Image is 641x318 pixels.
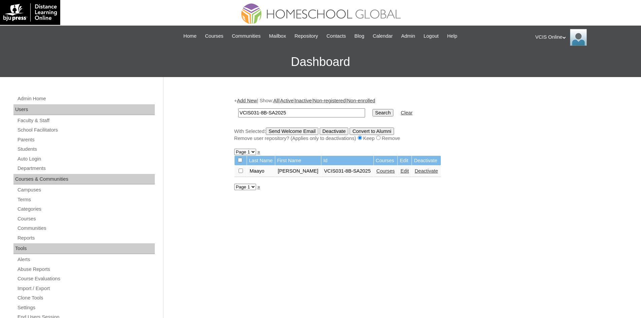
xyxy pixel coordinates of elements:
[17,95,155,103] a: Admin Home
[269,32,286,40] span: Mailbox
[570,29,587,46] img: VCIS Online Admin
[237,98,257,103] a: Add New
[17,155,155,163] a: Auto Login
[13,104,155,115] div: Users
[535,29,634,46] div: VCIS Online
[232,32,261,40] span: Communities
[238,108,365,117] input: Search
[202,32,227,40] a: Courses
[17,196,155,204] a: Terms
[257,184,260,189] a: »
[273,98,279,103] a: All
[17,116,155,125] a: Faculty & Staff
[247,156,275,166] td: Last Name
[321,166,373,177] td: VCIS031-8B-SA2025
[17,224,155,233] a: Communities
[326,32,346,40] span: Contacts
[180,32,200,40] a: Home
[294,32,318,40] span: Repository
[444,32,461,40] a: Help
[266,32,290,40] a: Mailbox
[13,243,155,254] div: Tools
[447,32,457,40] span: Help
[415,168,438,174] a: Deactivate
[17,186,155,194] a: Campuses
[412,156,440,166] td: Deactivate
[321,156,373,166] td: Id
[17,205,155,213] a: Categories
[17,265,155,274] a: Abuse Reports
[373,32,393,40] span: Calendar
[17,294,155,302] a: Clone Tools
[323,32,349,40] a: Contacts
[228,32,264,40] a: Communities
[313,98,346,103] a: Non-registered
[398,156,412,166] td: Edit
[420,32,442,40] a: Logout
[13,174,155,185] div: Courses & Communities
[17,234,155,242] a: Reports
[17,304,155,312] a: Settings
[3,47,638,77] h3: Dashboard
[295,98,312,103] a: Inactive
[374,156,398,166] td: Courses
[17,255,155,264] a: Alerts
[17,275,155,283] a: Course Evaluations
[17,136,155,144] a: Parents
[17,164,155,173] a: Departments
[354,32,364,40] span: Blog
[347,98,375,103] a: Non-enrolled
[205,32,223,40] span: Courses
[369,32,396,40] a: Calendar
[398,32,419,40] a: Admin
[266,128,318,135] input: Send Welcome Email
[350,128,394,135] input: Convert to Alumni
[17,126,155,134] a: School Facilitators
[234,128,567,142] div: With Selected:
[424,32,439,40] span: Logout
[234,135,567,142] div: Remove user repository? (Applies only to deactivations) Keep Remove
[377,168,395,174] a: Courses
[275,156,321,166] td: First Name
[257,149,260,154] a: »
[320,128,348,135] input: Deactivate
[234,97,567,142] div: + | Show: | | | |
[401,110,413,115] a: Clear
[17,284,155,293] a: Import / Export
[372,109,393,116] input: Search
[351,32,367,40] a: Blog
[183,32,197,40] span: Home
[291,32,321,40] a: Repository
[400,168,409,174] a: Edit
[3,3,57,22] img: logo-white.png
[275,166,321,177] td: [PERSON_NAME]
[247,166,275,177] td: Maayo
[17,145,155,153] a: Students
[280,98,293,103] a: Active
[401,32,415,40] span: Admin
[17,215,155,223] a: Courses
